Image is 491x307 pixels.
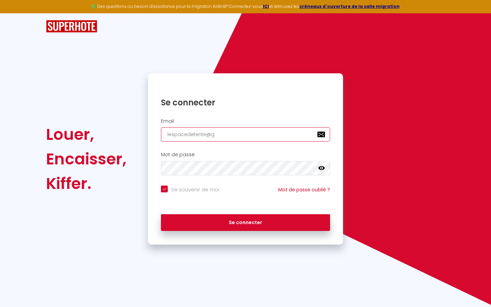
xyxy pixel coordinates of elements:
[278,186,330,193] a: Mot de passe oublié ?
[299,3,400,9] a: créneaux d'ouverture de la salle migration
[263,3,269,9] a: ICI
[46,122,127,147] div: Louer,
[161,214,330,231] button: Se connecter
[46,147,127,171] div: Encaisser,
[161,152,330,158] h2: Mot de passe
[46,171,127,196] div: Kiffer.
[5,3,26,23] button: Ouvrir le widget de chat LiveChat
[46,20,97,33] img: SuperHote logo
[161,118,330,124] h2: Email
[161,127,330,142] input: Ton Email
[161,97,330,108] h1: Se connecter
